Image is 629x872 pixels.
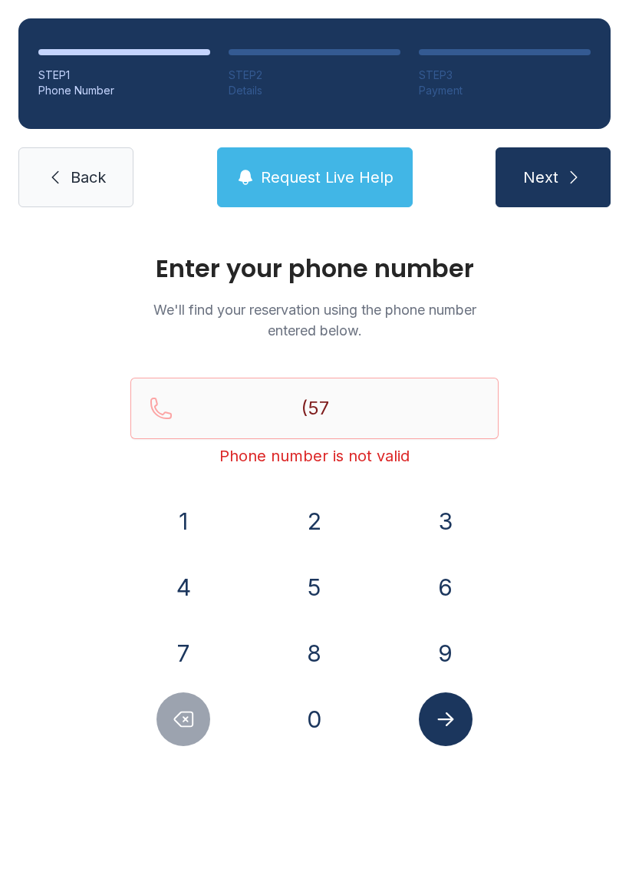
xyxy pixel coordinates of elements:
input: Reservation phone number [130,378,499,439]
button: 9 [419,626,473,680]
button: 5 [288,560,341,614]
button: 7 [156,626,210,680]
span: Request Live Help [261,167,394,188]
button: 3 [419,494,473,548]
button: 6 [419,560,473,614]
span: Back [71,167,106,188]
button: 0 [288,692,341,746]
button: 2 [288,494,341,548]
div: STEP 2 [229,68,400,83]
div: Payment [419,83,591,98]
button: 8 [288,626,341,680]
button: 4 [156,560,210,614]
div: STEP 1 [38,68,210,83]
span: Next [523,167,558,188]
button: 1 [156,494,210,548]
button: Delete number [156,692,210,746]
div: Details [229,83,400,98]
h1: Enter your phone number [130,256,499,281]
div: Phone Number [38,83,210,98]
div: STEP 3 [419,68,591,83]
div: Phone number is not valid [130,445,499,467]
button: Submit lookup form [419,692,473,746]
p: We'll find your reservation using the phone number entered below. [130,299,499,341]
